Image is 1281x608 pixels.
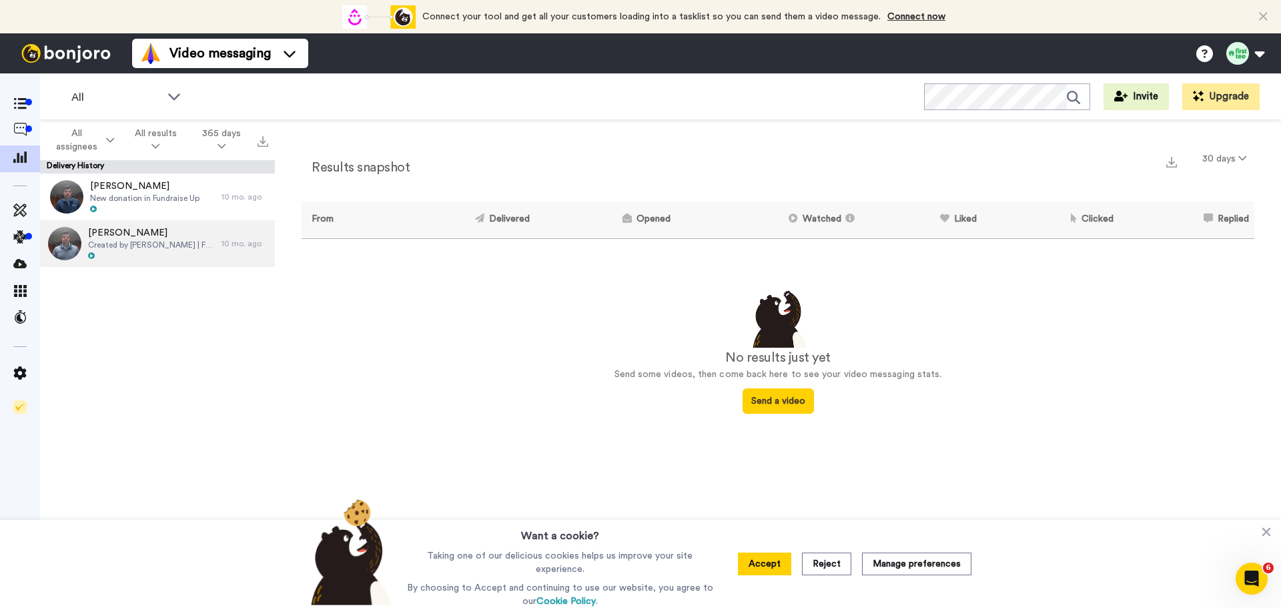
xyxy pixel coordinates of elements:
[342,5,416,29] div: animation
[743,396,814,406] a: Send a video
[254,130,272,150] button: Export all results that match these filters now.
[51,127,103,154] span: All assignees
[299,499,398,605] img: bear-with-cookie.png
[43,121,122,159] button: All assignees
[140,43,161,64] img: vm-color.svg
[40,220,275,267] a: [PERSON_NAME]Created by [PERSON_NAME] | First Tee — [GEOGRAPHIC_DATA][US_STATE]10 mo. ago
[90,180,199,193] span: [PERSON_NAME]
[88,226,215,240] span: [PERSON_NAME]
[1166,157,1177,168] img: export.svg
[536,597,596,606] a: Cookie Policy
[16,44,116,63] img: bj-logo-header-white.svg
[535,202,676,238] th: Opened
[1194,147,1254,171] button: 30 days
[71,89,161,105] span: All
[48,227,81,260] img: 031ea37e-8938-4b5f-ad23-39cb5e5f15b9-thumb.jpg
[404,581,717,608] p: By choosing to Accept and continuing to use our website, you agree to our .
[982,202,1119,238] th: Clicked
[521,520,599,544] h3: Want a cookie?
[1104,83,1169,110] button: Invite
[743,388,814,414] button: Send a video
[40,160,275,174] div: Delivery History
[802,553,851,575] button: Reject
[676,202,865,238] th: Watched
[302,368,1254,382] p: Send some videos, then come back here to see your video messaging stats.
[302,348,1254,368] div: No results just yet
[122,121,189,159] button: All results
[738,553,791,575] button: Accept
[745,287,811,348] img: results-emptystates.png
[40,174,275,220] a: [PERSON_NAME]New donation in Fundraise Up10 mo. ago
[1236,563,1268,595] iframe: Intercom live chat
[222,238,268,249] div: 10 mo. ago
[302,202,380,238] th: From
[887,12,945,21] a: Connect now
[1119,202,1254,238] th: Replied
[222,192,268,202] div: 10 mo. ago
[169,44,271,63] span: Video messaging
[258,136,268,147] img: export.svg
[189,121,254,159] button: 365 days
[1182,83,1260,110] button: Upgrade
[13,400,27,414] img: Checklist.svg
[1263,563,1274,573] span: 6
[380,202,534,238] th: Delivered
[862,553,971,575] button: Manage preferences
[865,202,982,238] th: Liked
[404,549,717,576] p: Taking one of our delicious cookies helps us improve your site experience.
[302,160,410,175] h2: Results snapshot
[1162,151,1181,171] button: Export a summary of each team member’s results that match this filter now.
[88,240,215,250] span: Created by [PERSON_NAME] | First Tee — [GEOGRAPHIC_DATA][US_STATE]
[422,12,881,21] span: Connect your tool and get all your customers loading into a tasklist so you can send them a video...
[50,180,83,214] img: cde843e4-39f0-4103-b091-5c5bdf2e929e-thumb.jpg
[90,193,199,204] span: New donation in Fundraise Up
